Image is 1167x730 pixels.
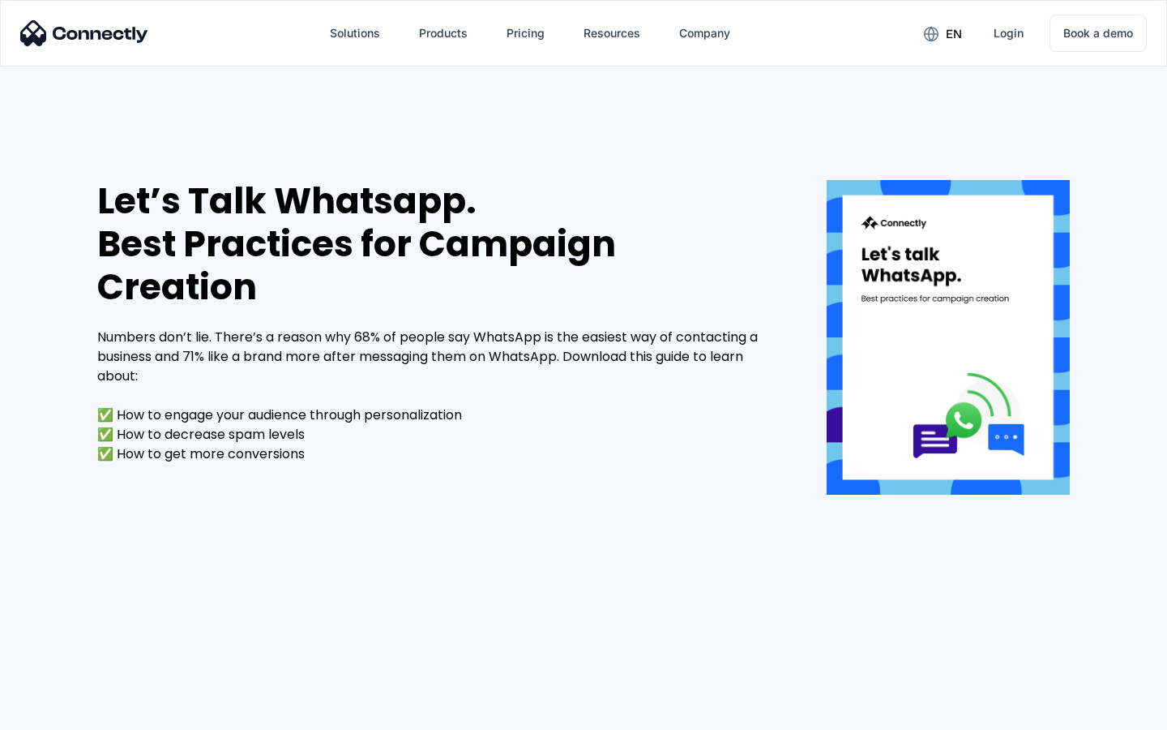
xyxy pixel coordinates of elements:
div: Numbers don’t lie. There’s a reason why 68% of people say WhatsApp is the easiest way of contacti... [97,328,778,464]
a: Book a demo [1049,15,1147,52]
a: Login [981,14,1037,53]
div: Pricing [507,22,545,45]
div: en [946,23,962,45]
div: Resources [583,22,640,45]
div: Let’s Talk Whatsapp. Best Practices for Campaign Creation [97,180,778,308]
a: Pricing [494,14,558,53]
div: Products [419,22,468,45]
ul: Language list [32,702,97,724]
aside: Language selected: English [16,702,97,724]
div: Login [994,22,1024,45]
img: Connectly Logo [20,20,148,46]
div: Solutions [330,22,380,45]
div: Company [679,22,730,45]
